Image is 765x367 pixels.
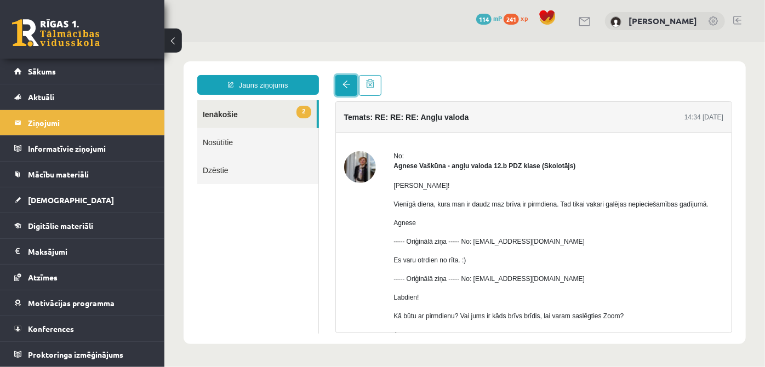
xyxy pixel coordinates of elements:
[28,136,151,161] legend: Informatīvie ziņojumi
[33,58,152,86] a: 2Ienākošie
[493,14,502,22] span: mP
[14,59,151,84] a: Sākums
[28,239,151,264] legend: Maksājumi
[504,14,533,22] a: 241 xp
[14,316,151,341] a: Konferences
[230,120,412,128] strong: Agnese Vaškūna - angļu valoda 12.b PDZ klase (Skolotājs)
[14,162,151,187] a: Mācību materiāli
[14,342,151,367] a: Proktoringa izmēģinājums
[28,92,54,102] span: Aktuāli
[28,221,93,231] span: Digitālie materiāli
[14,110,151,135] a: Ziņojumi
[180,71,305,79] h4: Temats: RE: RE: RE: Angļu valoda
[230,194,560,204] p: ----- Oriģinālā ziņa ----- No: [EMAIL_ADDRESS][DOMAIN_NAME]
[629,15,697,26] a: [PERSON_NAME]
[230,176,560,186] p: Agnese
[33,86,154,114] a: Nosūtītie
[14,239,151,264] a: Maksājumi
[230,139,560,148] p: [PERSON_NAME]!
[28,66,56,76] span: Sākums
[33,114,154,142] a: Dzēstie
[14,187,151,213] a: [DEMOGRAPHIC_DATA]
[12,19,100,47] a: Rīgas 1. Tālmācības vidusskola
[476,14,492,25] span: 114
[230,157,560,167] p: Vienīgā diena, kura man ir daudz maz brīva ir pirmdiena. Tad tikai vakari galējas nepieciešamības...
[14,84,151,110] a: Aktuāli
[28,195,114,205] span: [DEMOGRAPHIC_DATA]
[476,14,502,22] a: 114 mP
[28,298,115,308] span: Motivācijas programma
[14,290,151,316] a: Motivācijas programma
[28,324,74,334] span: Konferences
[230,288,560,297] p: Agnese
[230,109,560,119] div: No:
[521,14,528,22] span: xp
[504,14,519,25] span: 241
[28,169,89,179] span: Mācību materiāli
[14,136,151,161] a: Informatīvie ziņojumi
[610,16,621,27] img: Anna Elizabete Aužele
[180,109,212,141] img: Agnese Vaškūna - angļu valoda 12.b PDZ klase
[28,349,123,359] span: Proktoringa izmēģinājums
[132,64,146,76] span: 2
[33,33,155,53] a: Jauns ziņojums
[230,250,560,260] p: Labdien!
[28,272,58,282] span: Atzīmes
[230,213,560,223] p: Es varu otrdien no rīta. :)
[230,232,560,242] p: ----- Oriģinālā ziņa ----- No: [EMAIL_ADDRESS][DOMAIN_NAME]
[14,213,151,238] a: Digitālie materiāli
[14,265,151,290] a: Atzīmes
[520,70,559,80] div: 14:34 [DATE]
[230,269,560,279] p: Kā būtu ar pirmdienu? Vai jums ir kāds brīvs brīdis, lai varam saslēgties Zoom?
[28,110,151,135] legend: Ziņojumi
